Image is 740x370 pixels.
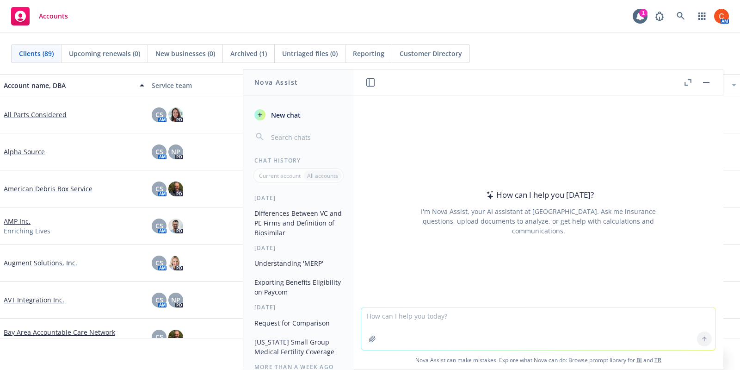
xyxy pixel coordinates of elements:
[168,330,183,345] img: photo
[358,351,719,370] span: Nova Assist can make mistakes. Explore what Nova can do: Browse prompt library for and
[155,147,163,157] span: CS
[4,184,92,194] a: American Debris Box Service
[254,77,298,87] h1: Nova Assist
[251,256,346,271] button: Understanding 'MERP'
[269,110,301,120] span: New chat
[168,256,183,270] img: photo
[155,49,215,58] span: New businesses (0)
[636,356,642,364] a: BI
[251,315,346,331] button: Request for Comparison
[251,275,346,300] button: Exporting Benefits Eligibility on Paycom
[408,207,668,236] div: I'm Nova Assist, your AI assistant at [GEOGRAPHIC_DATA]. Ask me insurance questions, upload docum...
[243,157,354,164] div: Chat History
[639,9,647,17] div: 1
[259,172,301,180] p: Current account
[4,110,67,119] a: All Parts Considered
[155,184,163,194] span: CS
[714,9,729,24] img: photo
[353,49,384,58] span: Reporting
[4,147,45,157] a: Alpha Source
[243,194,354,202] div: [DATE]
[155,110,163,119] span: CS
[4,81,134,90] div: Account name, DBA
[168,107,183,122] img: photo
[4,295,64,305] a: AVT Integration Inc.
[251,206,346,240] button: Differences Between VC and PE Firms and Definition of Biosimilar
[4,258,77,268] a: Augment Solutions, Inc.
[307,172,338,180] p: All accounts
[39,13,68,20] span: Accounts
[400,49,462,58] span: Customer Directory
[148,74,296,96] button: Service team
[693,7,711,25] a: Switch app
[672,7,690,25] a: Search
[155,221,163,231] span: CS
[69,49,140,58] span: Upcoming renewals (0)
[155,295,163,305] span: CS
[171,147,180,157] span: NP
[230,49,267,58] span: Archived (1)
[4,337,49,347] span: Canopy Health
[171,295,180,305] span: NP
[19,49,54,58] span: Clients (89)
[155,258,163,268] span: CS
[155,332,163,342] span: CS
[654,356,661,364] a: TR
[251,334,346,359] button: [US_STATE] Small Group Medical Fertility Coverage
[282,49,338,58] span: Untriaged files (0)
[7,3,72,29] a: Accounts
[650,7,669,25] a: Report a Bug
[168,182,183,196] img: photo
[483,189,594,201] div: How can I help you [DATE]?
[269,131,343,144] input: Search chats
[251,107,346,123] button: New chat
[4,216,31,226] a: AMP Inc.
[152,81,292,90] div: Service team
[168,219,183,233] img: photo
[4,226,50,236] span: Enriching Lives
[243,303,354,311] div: [DATE]
[243,244,354,252] div: [DATE]
[4,327,115,337] a: Bay Area Accountable Care Network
